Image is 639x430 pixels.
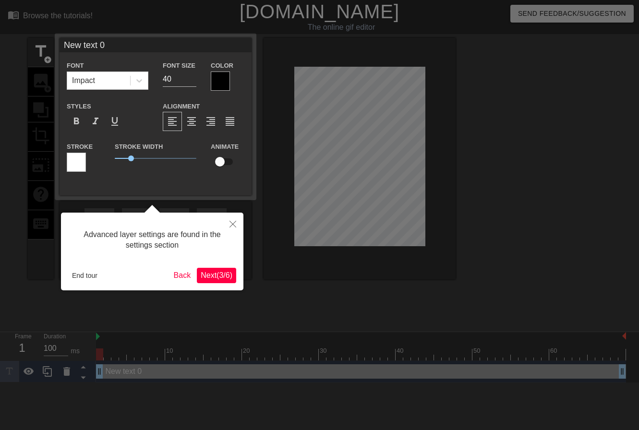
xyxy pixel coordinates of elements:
[197,268,236,283] button: Next
[201,271,232,279] span: Next ( 3 / 6 )
[68,268,101,283] button: End tour
[222,213,243,235] button: Close
[68,220,236,261] div: Advanced layer settings are found in the settings section
[170,268,195,283] button: Back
